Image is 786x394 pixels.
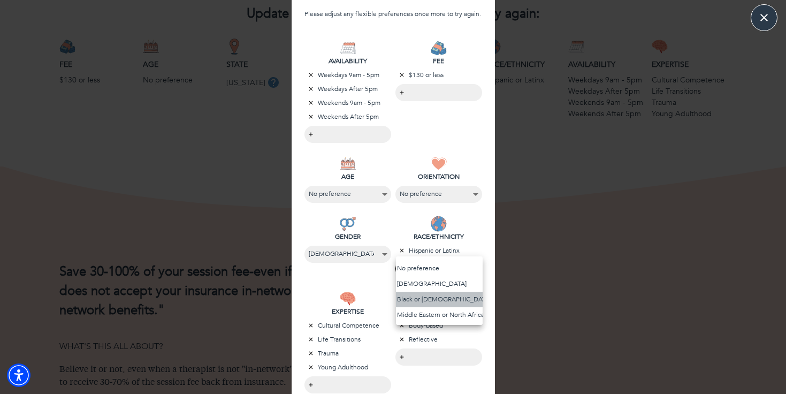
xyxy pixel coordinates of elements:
div: Accessibility Menu [7,363,30,387]
li: Middle Eastern or North African [396,307,483,323]
li: No preference [396,261,483,276]
li: Native or [DEMOGRAPHIC_DATA] American [396,323,483,338]
li: Black or [DEMOGRAPHIC_DATA] [396,292,483,307]
li: [DEMOGRAPHIC_DATA] [396,276,483,292]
